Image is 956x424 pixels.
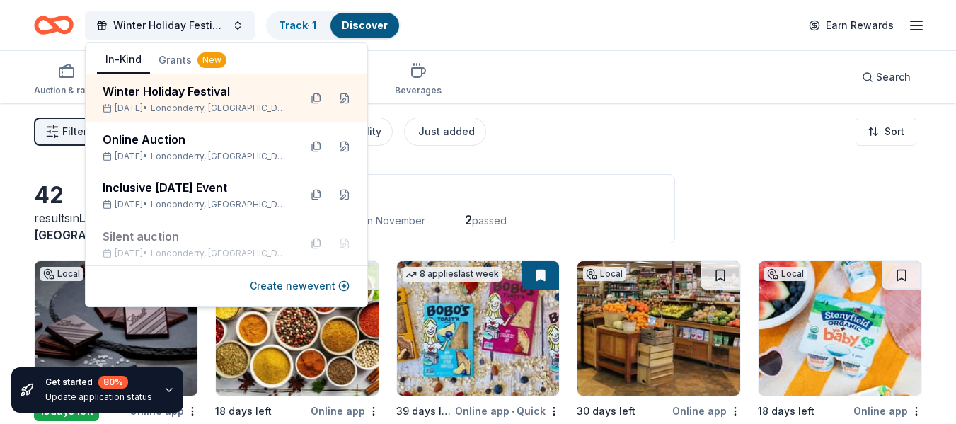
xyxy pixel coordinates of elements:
span: • [512,406,514,417]
div: Online app [672,402,741,420]
div: [DATE] • [103,151,288,162]
div: Just added [418,123,475,140]
button: Auction & raffle [34,57,98,103]
a: Earn Rewards [800,13,902,38]
button: Filter2 [34,118,98,146]
div: Online Auction [103,131,288,148]
span: Filter [62,123,87,140]
div: Local [40,267,83,281]
img: Image for Lindt [35,261,197,396]
div: Online app [311,402,379,420]
img: Image for Bobo's Bakery [397,261,560,396]
div: Update application status [45,391,152,403]
button: Search [851,63,922,91]
div: 18 days left [758,403,814,420]
button: Create newevent [250,277,350,294]
div: New [197,52,226,68]
button: Track· 1Discover [266,11,401,40]
span: Londonderry, [GEOGRAPHIC_DATA] [151,248,288,259]
div: [DATE] • [103,103,288,114]
div: 39 days left [396,403,453,420]
img: Image for Concord Food Co-op [577,261,740,396]
span: Sort [885,123,904,140]
button: In-Kind [97,47,150,74]
div: 30 days left [577,403,635,420]
a: Discover [342,19,388,31]
span: Londonderry, [GEOGRAPHIC_DATA] [151,103,288,114]
div: results [34,210,198,243]
div: Local [764,267,807,281]
span: Londonderry, [GEOGRAPHIC_DATA] [151,199,288,210]
span: passed [472,214,507,227]
div: 42 [34,181,198,210]
div: Winter Holiday Festival [103,83,288,100]
span: 2 [465,212,472,227]
div: Auction & raffle [34,85,98,96]
img: Image for Price Chopper [216,261,379,396]
button: Sort [856,118,916,146]
div: [DATE] • [103,248,288,259]
div: Local [583,267,626,281]
button: Just added [404,118,486,146]
img: Image for Stonyfield [759,261,921,396]
button: Beverages [395,57,442,103]
div: 18 days left [215,403,272,420]
div: 8 applies last week [403,267,502,282]
button: Grants [150,47,235,73]
div: Inclusive [DATE] Event [103,179,288,196]
div: Online app [853,402,922,420]
div: Silent auction [103,228,288,245]
span: in November [365,214,425,227]
div: 80 % [98,376,128,389]
div: Online app Quick [455,402,560,420]
span: Londonderry, [GEOGRAPHIC_DATA] [151,151,288,162]
div: Get started [45,376,152,389]
span: Search [876,69,911,86]
div: [DATE] • [103,199,288,210]
a: Home [34,8,74,42]
div: Beverages [395,85,442,96]
button: Winter Holiday Festival [85,11,255,40]
span: Winter Holiday Festival [113,17,226,34]
a: Track· 1 [279,19,316,31]
div: Application deadlines [233,186,657,203]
